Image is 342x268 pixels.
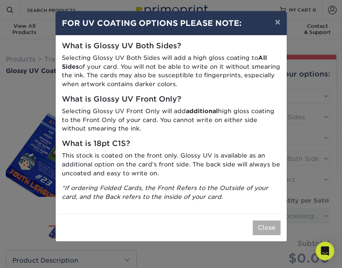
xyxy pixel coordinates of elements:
h5: What is Glossy UV Front Only? [62,95,281,104]
p: This stock is coated on the front only. Glossy UV is available as an additional option on the car... [62,151,281,178]
i: *If ordering Folded Cards, the Front Refers to the Outside of your card, and the Back refers to t... [62,184,268,200]
p: Selecting Glossy UV Front Only will add high gloss coating to the Front Only of your card. You ca... [62,107,281,133]
strong: additional [186,107,218,115]
h5: What is 18pt C1S? [62,139,281,148]
p: Selecting Glossy UV Both Sides will add a high gloss coating to of your card. You will not be abl... [62,54,281,89]
h5: What is Glossy UV Both Sides? [62,42,281,51]
strong: All Sides [62,54,267,70]
button: × [269,11,286,33]
div: Open Intercom Messenger [316,242,334,260]
button: Close [253,221,281,235]
h4: FOR UV COATING OPTIONS PLEASE NOTE: [62,17,281,29]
